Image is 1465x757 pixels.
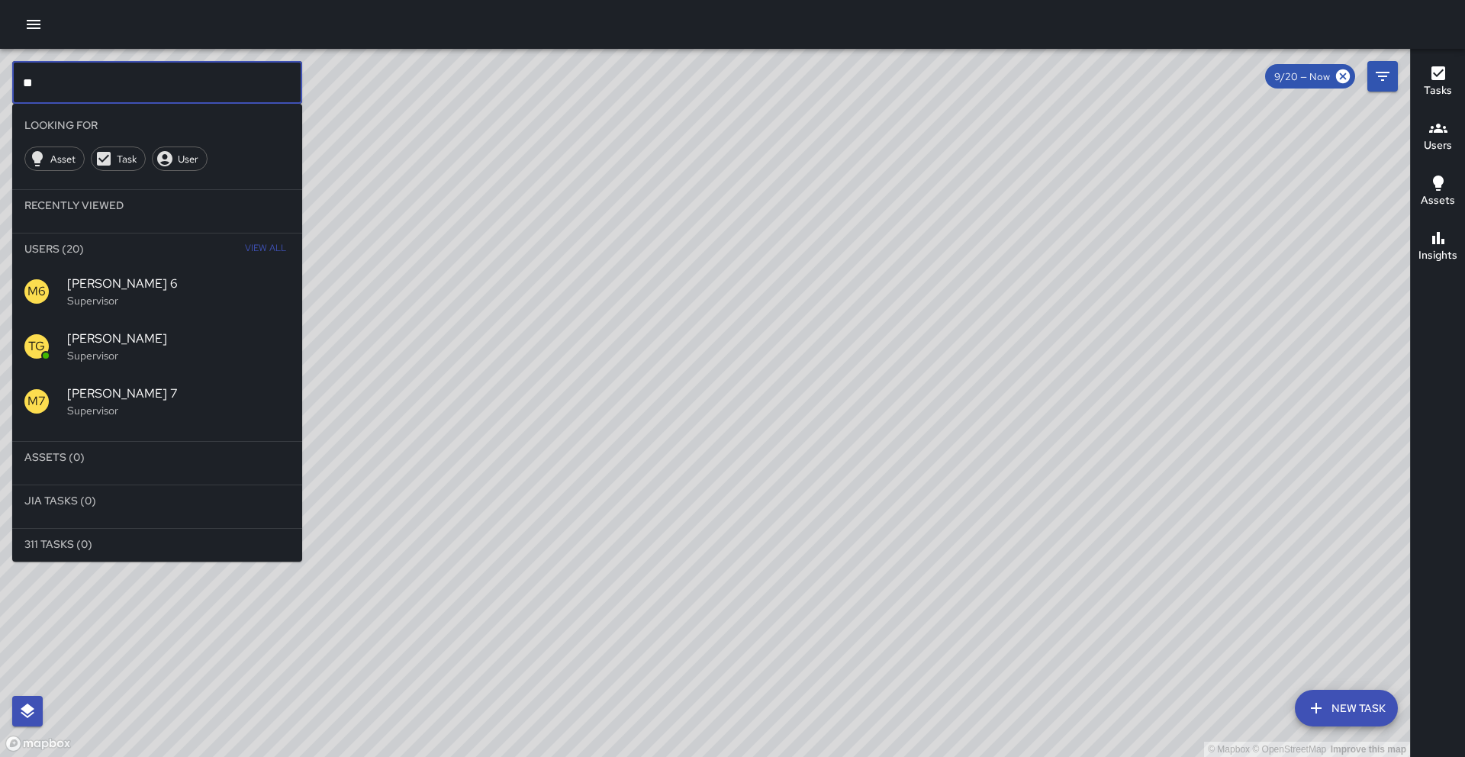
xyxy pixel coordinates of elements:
[1367,61,1398,92] button: Filters
[1265,64,1355,89] div: 9/20 — Now
[1295,690,1398,726] button: New Task
[28,337,45,356] p: TG
[1411,165,1465,220] button: Assets
[24,147,85,171] div: Asset
[1265,70,1339,83] span: 9/20 — Now
[12,442,302,472] li: Assets (0)
[1424,137,1452,154] h6: Users
[152,147,208,171] div: User
[1411,55,1465,110] button: Tasks
[12,529,302,559] li: 311 Tasks (0)
[67,385,290,403] span: [PERSON_NAME] 7
[42,153,84,166] span: Asset
[67,348,290,363] p: Supervisor
[245,237,286,261] span: View All
[1421,192,1455,209] h6: Assets
[12,190,302,221] li: Recently Viewed
[27,392,46,411] p: M7
[67,275,290,293] span: [PERSON_NAME] 6
[12,319,302,374] div: TG[PERSON_NAME]Supervisor
[67,293,290,308] p: Supervisor
[108,153,145,166] span: Task
[1411,110,1465,165] button: Users
[12,110,302,140] li: Looking For
[67,403,290,418] p: Supervisor
[1424,82,1452,99] h6: Tasks
[241,234,290,264] button: View All
[12,485,302,516] li: Jia Tasks (0)
[12,374,302,429] div: M7[PERSON_NAME] 7Supervisor
[67,330,290,348] span: [PERSON_NAME]
[169,153,207,166] span: User
[1418,247,1457,264] h6: Insights
[12,234,302,264] li: Users (20)
[1411,220,1465,275] button: Insights
[27,282,46,301] p: M6
[12,264,302,319] div: M6[PERSON_NAME] 6Supervisor
[91,147,146,171] div: Task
